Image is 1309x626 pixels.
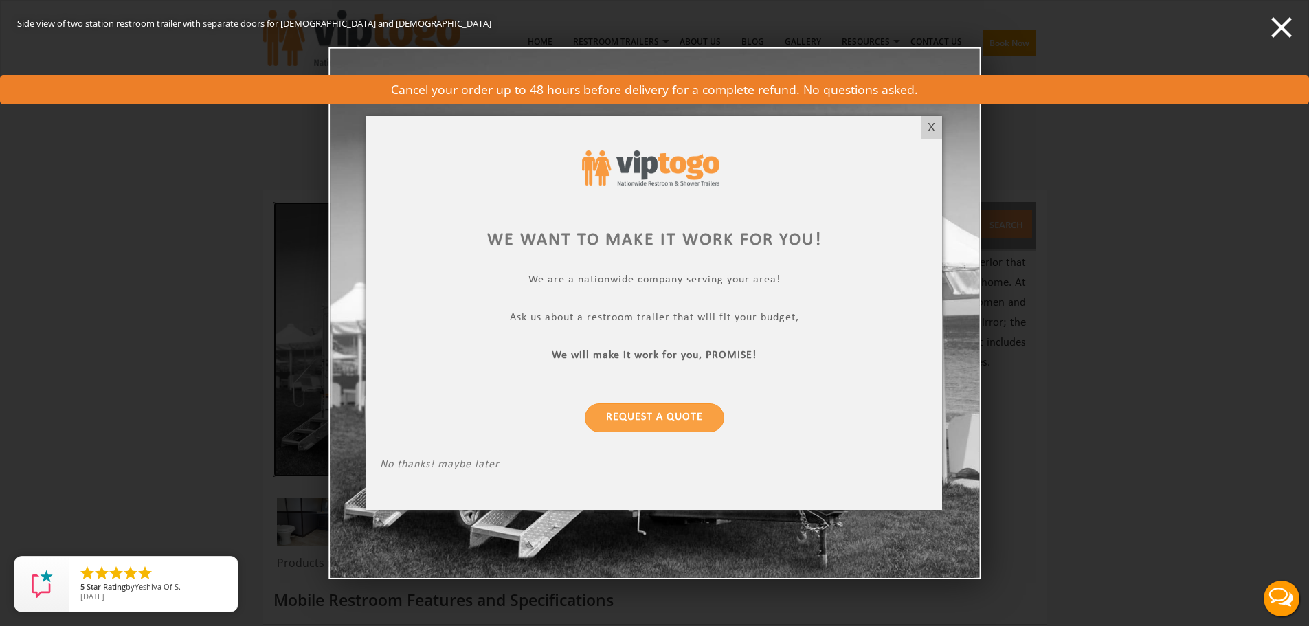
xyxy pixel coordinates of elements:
span: 5 [80,581,85,592]
li:  [93,565,110,581]
span: [DATE] [80,591,104,601]
li:  [122,565,139,581]
li:  [137,565,153,581]
p: Ask us about a restroom trailer that will fit your budget, [380,311,928,327]
img: Review Rating [28,570,56,598]
button: Live Chat [1254,571,1309,626]
span: Yeshiva Of S. [135,581,181,592]
div: X [921,116,942,139]
p: We are a nationwide company serving your area! [380,273,928,289]
span: Star Rating [87,581,126,592]
li:  [108,565,124,581]
p: No thanks! maybe later [380,458,928,474]
div: We want to make it work for you! [380,227,928,253]
img: viptogo logo [582,150,719,186]
li:  [79,565,96,581]
span: by [80,583,227,592]
a: Request a Quote [585,403,724,432]
b: We will make it work for you, PROMISE! [552,350,757,361]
